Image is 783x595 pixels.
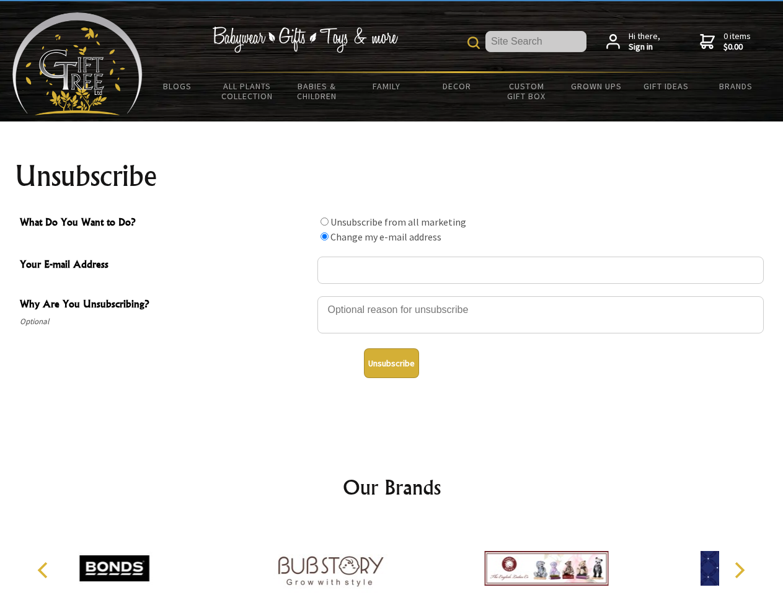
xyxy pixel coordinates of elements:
[631,73,701,99] a: Gift Ideas
[213,73,283,109] a: All Plants Collection
[467,37,480,49] img: product search
[629,31,660,53] span: Hi there,
[321,232,329,240] input: What Do You Want to Do?
[485,31,586,52] input: Site Search
[606,31,660,53] a: Hi there,Sign in
[701,73,771,99] a: Brands
[422,73,492,99] a: Decor
[629,42,660,53] strong: Sign in
[364,348,419,378] button: Unsubscribe
[700,31,751,53] a: 0 items$0.00
[143,73,213,99] a: BLOGS
[330,216,466,228] label: Unsubscribe from all marketing
[330,231,441,243] label: Change my e-mail address
[321,218,329,226] input: What Do You Want to Do?
[492,73,562,109] a: Custom Gift Box
[317,296,764,333] textarea: Why Are You Unsubscribing?
[20,314,311,329] span: Optional
[20,296,311,314] span: Why Are You Unsubscribing?
[12,12,143,115] img: Babyware - Gifts - Toys and more...
[352,73,422,99] a: Family
[212,27,398,53] img: Babywear - Gifts - Toys & more
[282,73,352,109] a: Babies & Children
[561,73,631,99] a: Grown Ups
[20,257,311,275] span: Your E-mail Address
[723,42,751,53] strong: $0.00
[20,214,311,232] span: What Do You Want to Do?
[15,161,769,191] h1: Unsubscribe
[317,257,764,284] input: Your E-mail Address
[725,557,753,584] button: Next
[31,557,58,584] button: Previous
[25,472,759,502] h2: Our Brands
[723,30,751,53] span: 0 items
